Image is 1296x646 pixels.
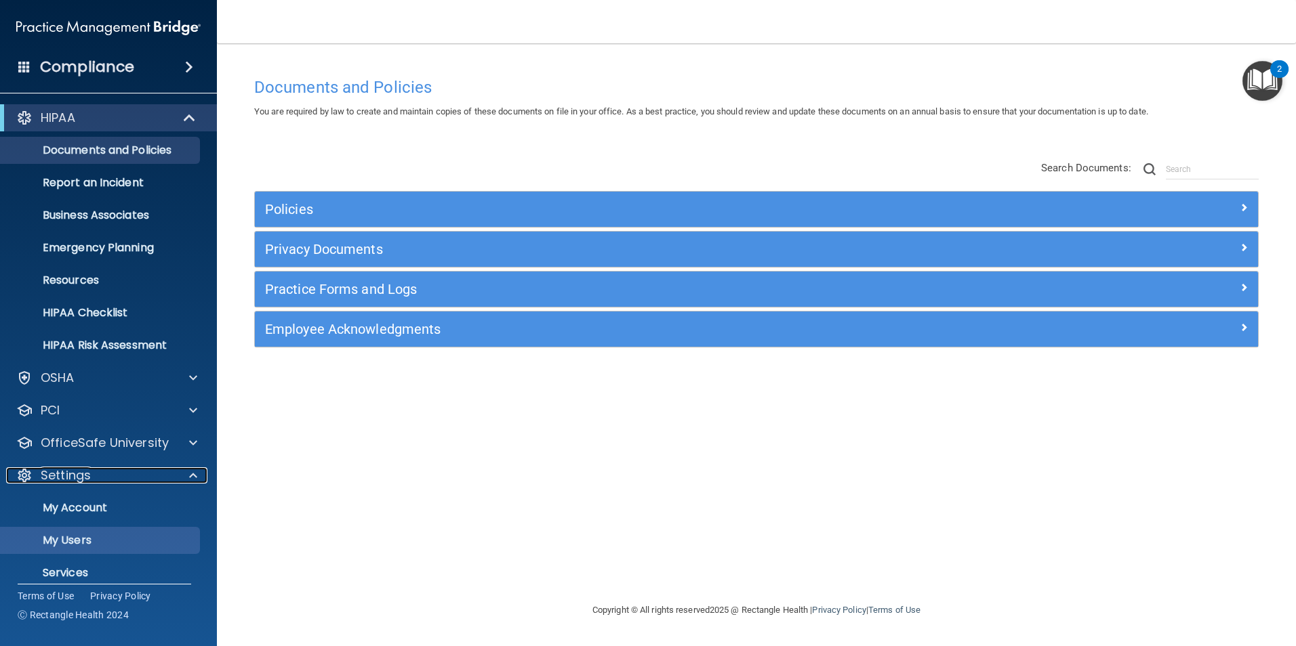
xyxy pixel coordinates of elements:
span: Ⓒ Rectangle Health 2024 [18,608,129,622]
p: OfficeSafe University [41,435,169,451]
a: Employee Acknowledgments [265,318,1248,340]
a: Privacy Policy [812,605,866,615]
a: HIPAA [16,110,197,126]
p: Business Associates [9,209,194,222]
a: Privacy Documents [265,238,1248,260]
p: Emergency Planning [9,241,194,255]
h4: Documents and Policies [254,79,1259,96]
input: Search [1166,159,1259,179]
p: Settings [41,467,91,483]
p: PCI [41,402,60,418]
h5: Practice Forms and Logs [265,282,997,297]
p: HIPAA Risk Assessment [9,339,194,352]
p: Report an Incident [9,176,194,190]
p: HIPAA [41,110,75,126]
p: My Users [9,534,194,547]
a: Settings [16,467,197,483]
span: You are required by law to create and maintain copies of these documents on file in your office. ... [254,106,1148,116]
h5: Privacy Documents [265,242,997,257]
a: Terms of Use [18,589,74,603]
a: Policies [265,198,1248,220]
a: PCI [16,402,197,418]
h5: Policies [265,202,997,217]
a: OSHA [16,370,197,386]
p: My Account [9,501,194,515]
p: Documents and Policies [9,144,194,157]
p: HIPAA Checklist [9,306,194,320]
p: Resources [9,274,194,287]
a: Terms of Use [868,605,920,615]
a: Privacy Policy [90,589,151,603]
h5: Employee Acknowledgments [265,322,997,337]
a: Practice Forms and Logs [265,278,1248,300]
p: Services [9,566,194,580]
span: Search Documents: [1041,162,1131,174]
div: 2 [1277,69,1282,87]
button: Open Resource Center, 2 new notifications [1242,61,1282,101]
a: OfficeSafe University [16,435,197,451]
img: PMB logo [16,14,201,41]
div: Copyright © All rights reserved 2025 @ Rectangle Health | | [509,588,1004,632]
img: ic-search.3b580494.png [1143,163,1156,175]
p: OSHA [41,370,75,386]
h4: Compliance [40,58,134,77]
